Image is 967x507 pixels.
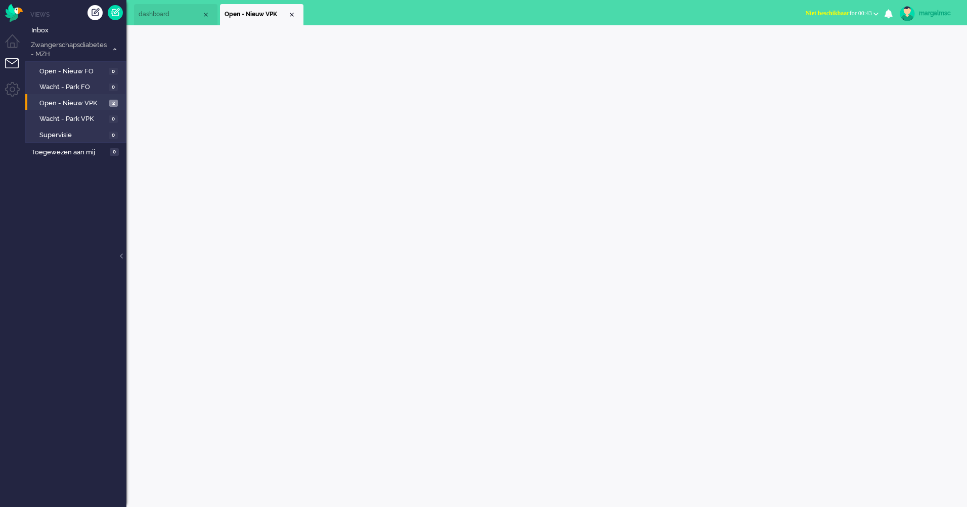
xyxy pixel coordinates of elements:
span: for 00:43 [806,10,872,17]
a: margalmsc [898,6,957,21]
a: Supervisie 0 [29,129,125,140]
img: flow_omnibird.svg [5,4,23,22]
span: Open - Nieuw FO [39,67,106,76]
a: Omnidesk [5,7,23,14]
span: Wacht - Park FO [39,82,106,92]
a: Toegewezen aan mij 0 [29,146,126,157]
a: Quick Ticket [108,5,123,20]
div: margalmsc [919,8,957,18]
img: avatar [900,6,915,21]
a: Wacht - Park FO 0 [29,81,125,92]
span: 0 [109,132,118,139]
a: Open - Nieuw VPK 2 [29,97,125,108]
div: Close tab [288,11,296,19]
li: Dashboard menu [5,34,28,57]
span: 0 [109,115,118,123]
span: Open - Nieuw VPK [39,99,107,108]
a: Inbox [29,24,126,35]
li: Admin menu [5,82,28,105]
span: Zwangerschapsdiabetes - MZH [29,40,108,59]
div: Creëer ticket [87,5,103,20]
a: Wacht - Park VPK 0 [29,113,125,124]
span: 2 [109,100,118,107]
li: Views [30,10,126,19]
span: Wacht - Park VPK [39,114,106,124]
li: Tickets menu [5,58,28,81]
div: Close tab [202,11,210,19]
span: 0 [109,68,118,75]
li: View [220,4,303,25]
span: Open - Nieuw VPK [225,10,288,19]
span: dashboard [139,10,202,19]
button: Niet beschikbaarfor 00:43 [800,6,885,21]
a: Open - Nieuw FO 0 [29,65,125,76]
span: Supervisie [39,131,106,140]
li: Dashboard [134,4,217,25]
span: 0 [109,83,118,91]
span: Toegewezen aan mij [31,148,107,157]
li: Niet beschikbaarfor 00:43 [800,3,885,25]
span: Inbox [31,26,126,35]
span: 0 [110,148,119,156]
span: Niet beschikbaar [806,10,850,17]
